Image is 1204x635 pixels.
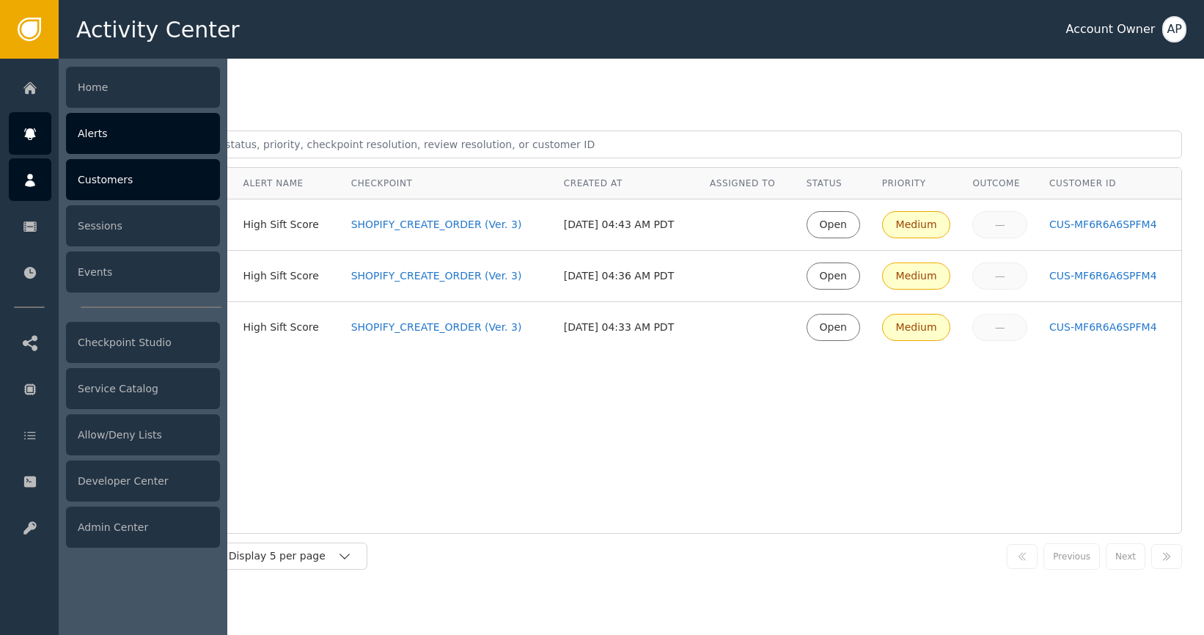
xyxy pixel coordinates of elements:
div: Service Catalog [66,368,220,409]
div: — [982,217,1018,232]
div: Open [816,217,851,232]
div: — [982,320,1018,335]
div: Allow/Deny Lists [66,414,220,455]
a: CUS-MF6R6A6SPFM4 [1049,320,1170,335]
div: Sessions [66,205,220,246]
a: Admin Center [9,506,220,548]
a: Alerts [9,112,220,155]
button: Display 5 per page [213,543,367,570]
div: Created At [564,177,688,190]
td: [DATE] 04:36 AM PDT [553,251,699,302]
div: High Sift Score [243,268,329,284]
div: Alerts [66,113,220,154]
a: Developer Center [9,460,220,502]
span: Activity Center [76,13,240,46]
a: Events [9,251,220,293]
a: Home [9,66,220,109]
div: Customer ID [1049,177,1170,190]
div: High Sift Score [243,217,329,232]
div: Medium [892,268,941,284]
div: Checkpoint [351,177,542,190]
div: Open [816,320,851,335]
div: High Sift Score [243,320,329,335]
a: SHOPIFY_CREATE_ORDER (Ver. 3) [351,217,542,232]
div: Display 5 per page [229,548,337,564]
div: Status [807,177,860,190]
a: CUS-MF6R6A6SPFM4 [1049,268,1170,284]
a: Checkpoint Studio [9,321,220,364]
div: Developer Center [66,460,220,502]
td: [DATE] 04:43 AM PDT [553,199,699,251]
div: Events [66,252,220,293]
div: Customers [66,159,220,200]
input: Search by alert ID, agent, status, priority, checkpoint resolution, review resolution, or custome... [81,131,1182,158]
td: [DATE] 04:33 AM PDT [553,302,699,353]
div: Account Owner [1065,21,1155,38]
a: Allow/Deny Lists [9,414,220,456]
div: Outcome [972,177,1027,190]
button: AP [1162,16,1186,43]
a: SHOPIFY_CREATE_ORDER (Ver. 3) [351,320,542,335]
a: SHOPIFY_CREATE_ORDER (Ver. 3) [351,268,542,284]
div: Home [66,67,220,108]
div: Priority [882,177,951,190]
a: Customers [9,158,220,201]
div: Checkpoint Studio [66,322,220,363]
a: Sessions [9,205,220,247]
div: — [982,268,1018,284]
a: Service Catalog [9,367,220,410]
a: CUS-MF6R6A6SPFM4 [1049,217,1170,232]
div: Admin Center [66,507,220,548]
div: Alert Name [243,177,329,190]
div: Open [816,268,851,284]
div: Medium [892,217,941,232]
div: Assigned To [710,177,785,190]
div: Medium [892,320,941,335]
